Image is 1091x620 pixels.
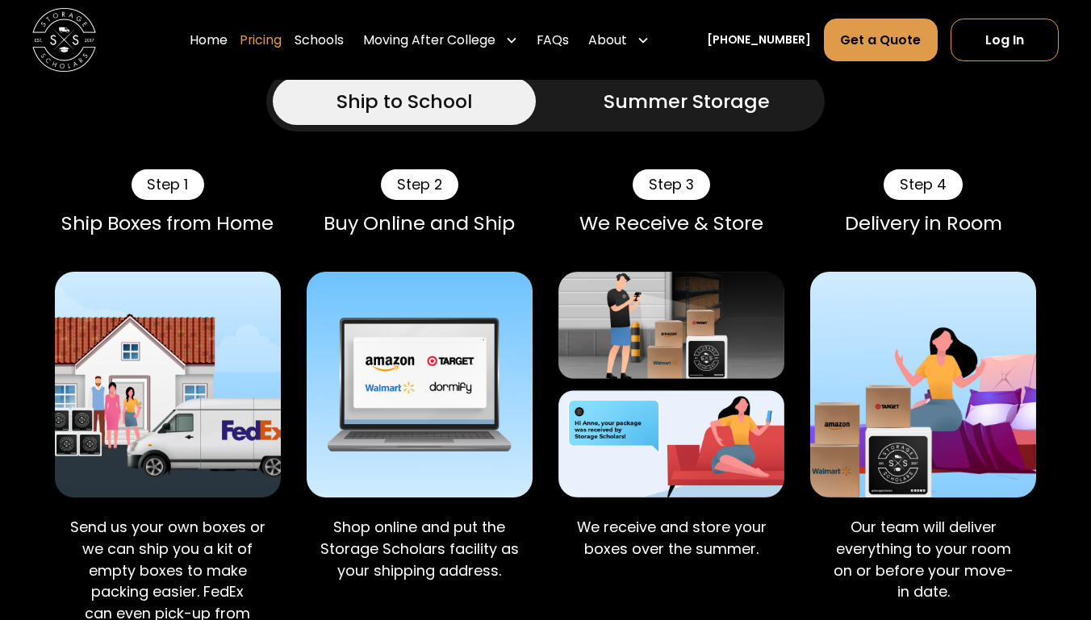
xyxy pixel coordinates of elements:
[307,212,533,235] div: Buy Online and Ship
[810,212,1036,235] div: Delivery in Room
[381,169,458,199] div: Step 2
[190,18,228,62] a: Home
[558,212,784,235] div: We Receive & Store
[357,18,524,62] div: Moving After College
[824,19,938,61] a: Get a Quote
[951,19,1059,61] a: Log In
[295,18,344,62] a: Schools
[604,87,770,116] div: Summer Storage
[320,517,520,581] p: Shop online and put the Storage Scholars facility as your shipping address.
[588,31,627,50] div: About
[336,87,473,116] div: Ship to School
[32,8,96,72] img: Storage Scholars main logo
[132,169,205,199] div: Step 1
[32,8,96,72] a: home
[571,517,772,560] p: We receive and store your boxes over the summer.
[707,31,811,48] a: [PHONE_NUMBER]
[633,169,710,199] div: Step 3
[823,517,1024,603] p: Our team will deliver everything to your room on or before your move-in date.
[582,18,655,62] div: About
[363,31,495,50] div: Moving After College
[240,18,282,62] a: Pricing
[55,212,281,235] div: Ship Boxes from Home
[537,18,569,62] a: FAQs
[884,169,963,199] div: Step 4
